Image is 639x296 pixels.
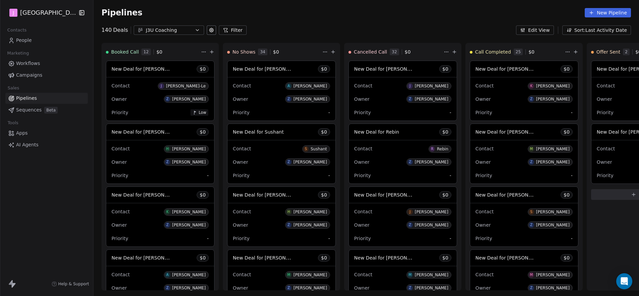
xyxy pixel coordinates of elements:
div: A [287,83,290,89]
span: $ 0 [564,66,570,72]
span: Low [199,110,206,115]
span: Contact [475,83,494,88]
span: Contact [112,83,130,88]
span: Priority [112,173,128,178]
span: New Deal for [PERSON_NAME] [233,254,304,261]
span: $ 0 [200,192,206,198]
a: Pipelines [5,93,88,104]
div: Z [530,285,532,291]
div: New Deal for [PERSON_NAME]$0ContactK[PERSON_NAME]OwnerZ[PERSON_NAME]Priority- [106,187,214,247]
span: $ 0 [273,49,279,55]
span: New Deal for [PERSON_NAME] [475,192,546,198]
span: Owner [475,96,491,102]
span: 32 [390,49,399,55]
button: J[GEOGRAPHIC_DATA] [8,7,74,18]
span: $ 0 [405,49,411,55]
div: [PERSON_NAME] [536,223,570,227]
div: Z [287,222,290,228]
span: 12 [141,49,150,55]
div: [PERSON_NAME] [536,273,570,277]
a: Workflows [5,58,88,69]
div: J3U Coaching [146,27,192,34]
span: - [450,235,451,242]
span: - [571,172,573,179]
span: - [571,235,573,242]
span: - [450,109,451,116]
span: $ 0 [442,254,448,261]
span: Contacts [4,25,29,35]
span: $ 0 [321,66,327,72]
span: Priority [354,236,371,241]
span: Contact [475,272,494,277]
div: [PERSON_NAME]-Le [166,84,206,88]
span: Call Completed [475,49,511,55]
span: Owner [475,159,491,165]
div: M [287,272,290,278]
div: [PERSON_NAME] [415,84,448,88]
span: New Deal for [PERSON_NAME] [475,66,546,72]
div: [PERSON_NAME] [415,223,448,227]
span: Owner [354,285,370,291]
span: $ 0 [442,192,448,198]
span: Owner [475,222,491,228]
span: Priority [354,173,371,178]
span: - [328,109,330,116]
span: New Deal for [PERSON_NAME] [112,129,182,135]
div: [PERSON_NAME] [415,273,448,277]
a: Apps [5,128,88,139]
button: Sort: Last Activity Date [562,25,631,35]
div: [PERSON_NAME] [415,286,448,290]
span: - [207,172,209,179]
span: Contact [233,146,251,151]
div: S [305,146,307,152]
div: New Deal for [PERSON_NAME]$0ContactJ[PERSON_NAME]OwnerZ[PERSON_NAME]Priority- [348,61,457,121]
span: Priority [233,236,250,241]
div: Z [166,159,169,165]
span: $ 0 [564,129,570,135]
span: People [16,37,32,44]
span: Owner [233,96,248,102]
span: New Deal for [PERSON_NAME] [112,192,182,198]
div: J [409,209,410,215]
span: Contact [597,83,615,88]
span: No Shows [233,49,256,55]
span: $ 0 [321,129,327,135]
span: $ 0 [156,49,163,55]
span: New Deal for [PERSON_NAME] [233,192,304,198]
div: [PERSON_NAME] [172,147,206,151]
div: [PERSON_NAME] [536,160,570,164]
div: Z [409,96,411,102]
div: Z [530,159,532,165]
span: Priority [475,110,492,115]
div: M [408,272,411,278]
span: Owner [233,285,248,291]
span: - [328,172,330,179]
span: $ 0 [200,66,206,72]
div: M [530,272,533,278]
span: $ 0 [564,254,570,261]
span: Cancelled Call [354,49,387,55]
span: Contact [354,83,372,88]
div: [PERSON_NAME] [415,160,448,164]
div: Rebin [437,147,448,151]
span: Contact [112,209,130,214]
div: [PERSON_NAME] [172,223,206,227]
span: Offer Sent [596,49,620,55]
span: Sales [5,83,22,93]
span: Owner [597,96,612,102]
span: Contact [354,146,372,151]
div: A [166,272,169,278]
div: H [287,209,290,215]
div: [PERSON_NAME] [536,147,570,151]
div: [PERSON_NAME] [536,84,570,88]
span: Contact [112,146,130,151]
div: New Deal for [PERSON_NAME]-Le$0ContactJ[PERSON_NAME]-LeOwnerZ[PERSON_NAME]PriorityLow [106,61,214,121]
a: AI Agents [5,139,88,150]
span: Owner [112,96,127,102]
span: Priority [112,110,128,115]
div: K [166,209,169,215]
div: Z [409,159,411,165]
div: [PERSON_NAME] [294,97,327,101]
span: Priority [475,173,492,178]
span: New Deal for [PERSON_NAME] [354,66,425,72]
